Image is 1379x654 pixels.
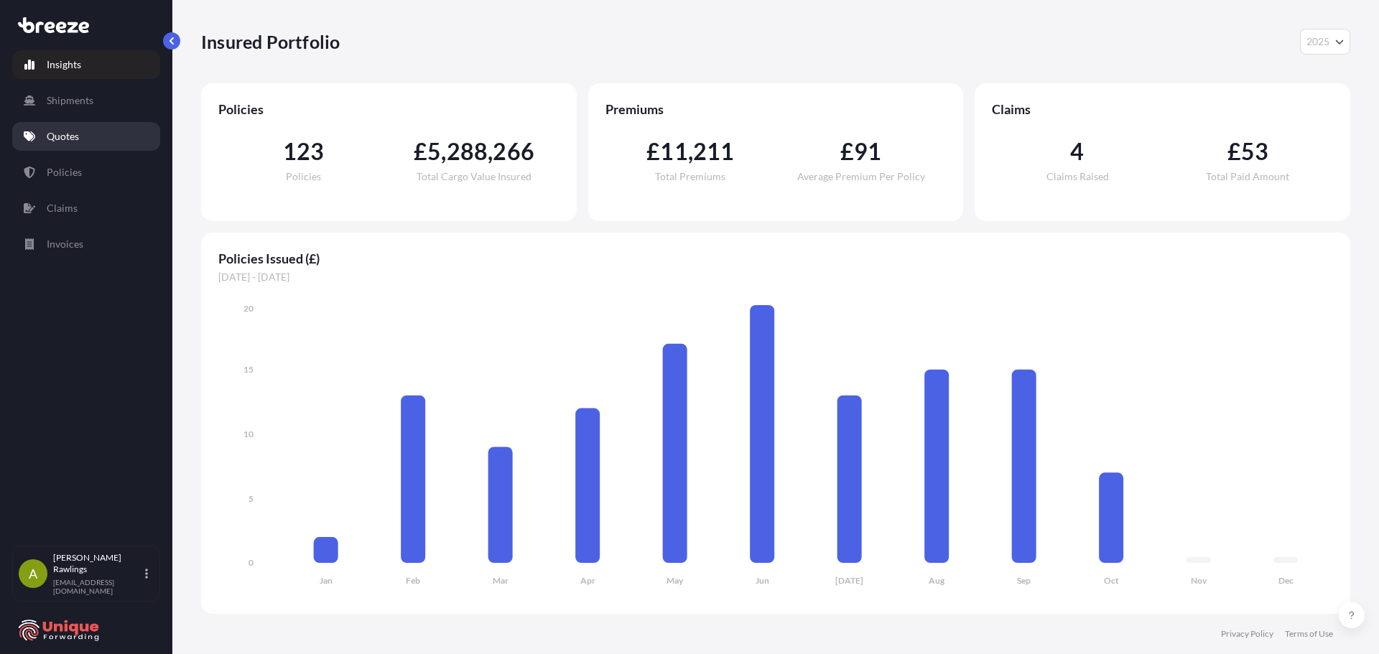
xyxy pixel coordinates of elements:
[929,575,945,586] tspan: Aug
[414,140,427,163] span: £
[18,619,101,642] img: organization-logo
[1017,575,1031,586] tspan: Sep
[249,493,254,504] tspan: 5
[218,270,1333,284] span: [DATE] - [DATE]
[47,201,78,215] p: Claims
[1306,34,1329,49] span: 2025
[441,140,446,163] span: ,
[1278,575,1294,586] tspan: Dec
[840,140,854,163] span: £
[47,93,93,108] p: Shipments
[286,172,321,182] span: Policies
[243,303,254,314] tspan: 20
[218,101,560,118] span: Policies
[427,140,441,163] span: 5
[12,86,160,115] a: Shipments
[12,194,160,223] a: Claims
[320,575,333,586] tspan: Jan
[493,140,534,163] span: 266
[47,237,83,251] p: Invoices
[1070,140,1084,163] span: 4
[756,575,769,586] tspan: Jun
[53,552,142,575] p: [PERSON_NAME] Rawlings
[12,230,160,258] a: Invoices
[447,140,488,163] span: 288
[835,575,863,586] tspan: [DATE]
[47,165,82,179] p: Policies
[854,140,881,163] span: 91
[12,158,160,187] a: Policies
[47,57,81,72] p: Insights
[797,172,925,182] span: Average Premium Per Policy
[605,101,947,118] span: Premiums
[1227,140,1241,163] span: £
[53,578,142,595] p: [EMAIL_ADDRESS][DOMAIN_NAME]
[12,122,160,151] a: Quotes
[1221,628,1273,640] a: Privacy Policy
[688,140,693,163] span: ,
[646,140,660,163] span: £
[201,30,340,53] p: Insured Portfolio
[1191,575,1207,586] tspan: Nov
[1046,172,1109,182] span: Claims Raised
[1241,140,1268,163] span: 53
[1104,575,1119,586] tspan: Oct
[667,575,684,586] tspan: May
[655,172,725,182] span: Total Premiums
[992,101,1333,118] span: Claims
[218,250,1333,267] span: Policies Issued (£)
[693,140,735,163] span: 211
[1285,628,1333,640] a: Terms of Use
[493,575,509,586] tspan: Mar
[1300,29,1350,55] button: Year Selector
[580,575,595,586] tspan: Apr
[406,575,420,586] tspan: Feb
[243,364,254,375] tspan: 15
[47,129,79,144] p: Quotes
[488,140,493,163] span: ,
[283,140,325,163] span: 123
[249,557,254,568] tspan: 0
[1206,172,1289,182] span: Total Paid Amount
[660,140,687,163] span: 11
[417,172,531,182] span: Total Cargo Value Insured
[243,429,254,439] tspan: 10
[12,50,160,79] a: Insights
[29,566,37,581] span: A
